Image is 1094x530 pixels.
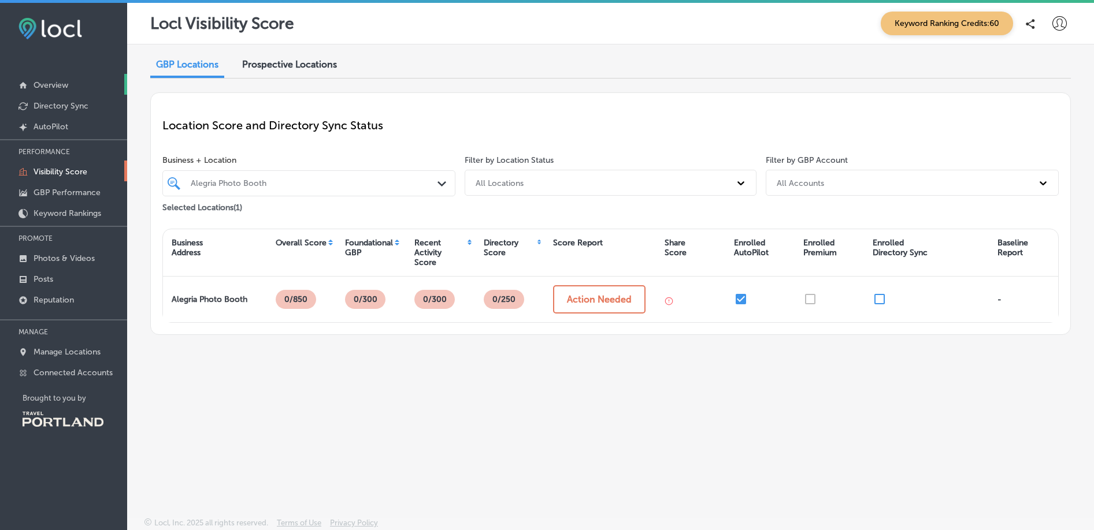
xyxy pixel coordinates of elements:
div: Enrolled Directory Sync [873,238,928,257]
p: 0/850 [280,290,312,309]
div: Enrolled Premium [803,238,837,257]
div: All Accounts [777,178,824,188]
img: Travel Portland [23,412,103,427]
div: All Locations [476,178,524,188]
div: Baseline Report [997,238,1028,257]
div: Enrolled AutoPilot [734,238,769,257]
span: Business + Location [162,155,455,165]
p: GBP Performance [34,188,101,197]
p: AutoPilot [34,122,68,132]
p: Location Score and Directory Sync Status [162,118,1059,132]
div: Share Score [665,238,687,257]
span: Keyword Ranking Credits: 60 [881,12,1013,35]
p: 0/300 [349,290,382,309]
p: Overview [34,80,68,90]
div: Recent Activity Score [414,238,466,267]
div: Score Report [553,238,603,248]
button: Action Needed [553,285,646,313]
strong: Alegria Photo Booth [172,294,247,304]
p: 0 /250 [488,290,520,309]
p: Selected Locations ( 1 ) [162,198,242,212]
p: 0/300 [418,290,451,309]
span: GBP Locations [156,59,218,70]
div: Alegria Photo Booth [191,178,439,188]
span: Prospective Locations [242,59,337,70]
p: Locl Visibility Score [150,14,294,33]
p: Visibility Score [34,167,87,177]
div: - [997,294,1002,304]
p: Connected Accounts [34,368,113,378]
img: fda3e92497d09a02dc62c9cd864e3231.png [18,18,82,39]
p: Reputation [34,295,74,305]
label: Filter by Location Status [465,155,554,165]
label: Filter by GBP Account [766,155,848,165]
p: Brought to you by [23,394,127,402]
div: Directory Score [484,238,535,257]
p: Directory Sync [34,101,88,111]
p: Photos & Videos [34,253,95,263]
p: Posts [34,274,53,284]
div: Business Address [172,238,203,257]
p: Locl, Inc. 2025 all rights reserved. [154,518,268,527]
div: Overall Score [276,238,327,248]
div: Foundational GBP [345,238,393,257]
p: Manage Locations [34,347,101,357]
p: Keyword Rankings [34,208,101,218]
